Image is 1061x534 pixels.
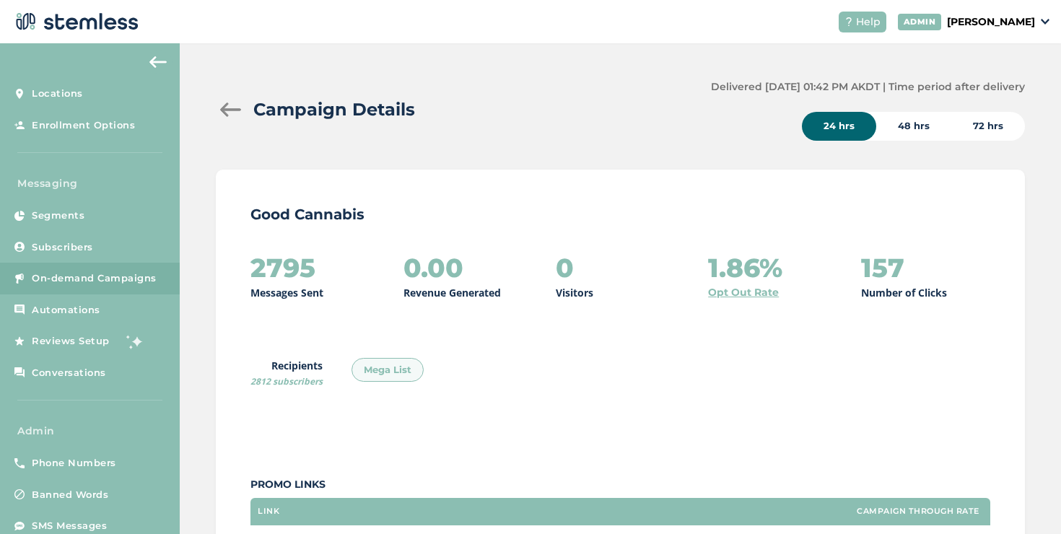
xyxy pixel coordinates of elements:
[403,253,463,282] h2: 0.00
[844,17,853,26] img: icon-help-white-03924b79.svg
[802,112,876,141] div: 24 hrs
[947,14,1035,30] p: [PERSON_NAME]
[708,253,782,282] h2: 1.86%
[32,240,93,255] span: Subscribers
[861,253,904,282] h2: 157
[861,285,947,300] p: Number of Clicks
[711,79,1025,95] label: Delivered [DATE] 01:42 PM AKDT | Time period after delivery
[856,14,881,30] span: Help
[32,303,100,318] span: Automations
[32,456,116,470] span: Phone Numbers
[352,358,424,382] div: Mega List
[253,97,415,123] h2: Campaign Details
[556,253,574,282] h2: 0
[857,507,979,516] label: Campaign Through Rate
[250,477,990,492] label: Promo Links
[12,7,139,36] img: logo-dark-0685b13c.svg
[258,507,279,516] label: Link
[32,334,110,349] span: Reviews Setup
[32,271,157,286] span: On-demand Campaigns
[898,14,942,30] div: ADMIN
[32,209,84,223] span: Segments
[989,465,1061,534] iframe: Chat Widget
[250,253,315,282] h2: 2795
[32,519,107,533] span: SMS Messages
[250,285,323,300] p: Messages Sent
[149,56,167,68] img: icon-arrow-back-accent-c549486e.svg
[32,366,106,380] span: Conversations
[32,488,108,502] span: Banned Words
[1041,19,1049,25] img: icon_down-arrow-small-66adaf34.svg
[556,285,593,300] p: Visitors
[250,358,323,388] label: Recipients
[708,285,779,300] a: Opt Out Rate
[403,285,501,300] p: Revenue Generated
[32,87,83,101] span: Locations
[250,375,323,388] span: 2812 subscribers
[250,204,990,224] p: Good Cannabis
[32,118,135,133] span: Enrollment Options
[876,112,951,141] div: 48 hrs
[951,112,1025,141] div: 72 hrs
[121,327,149,356] img: glitter-stars-b7820f95.gif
